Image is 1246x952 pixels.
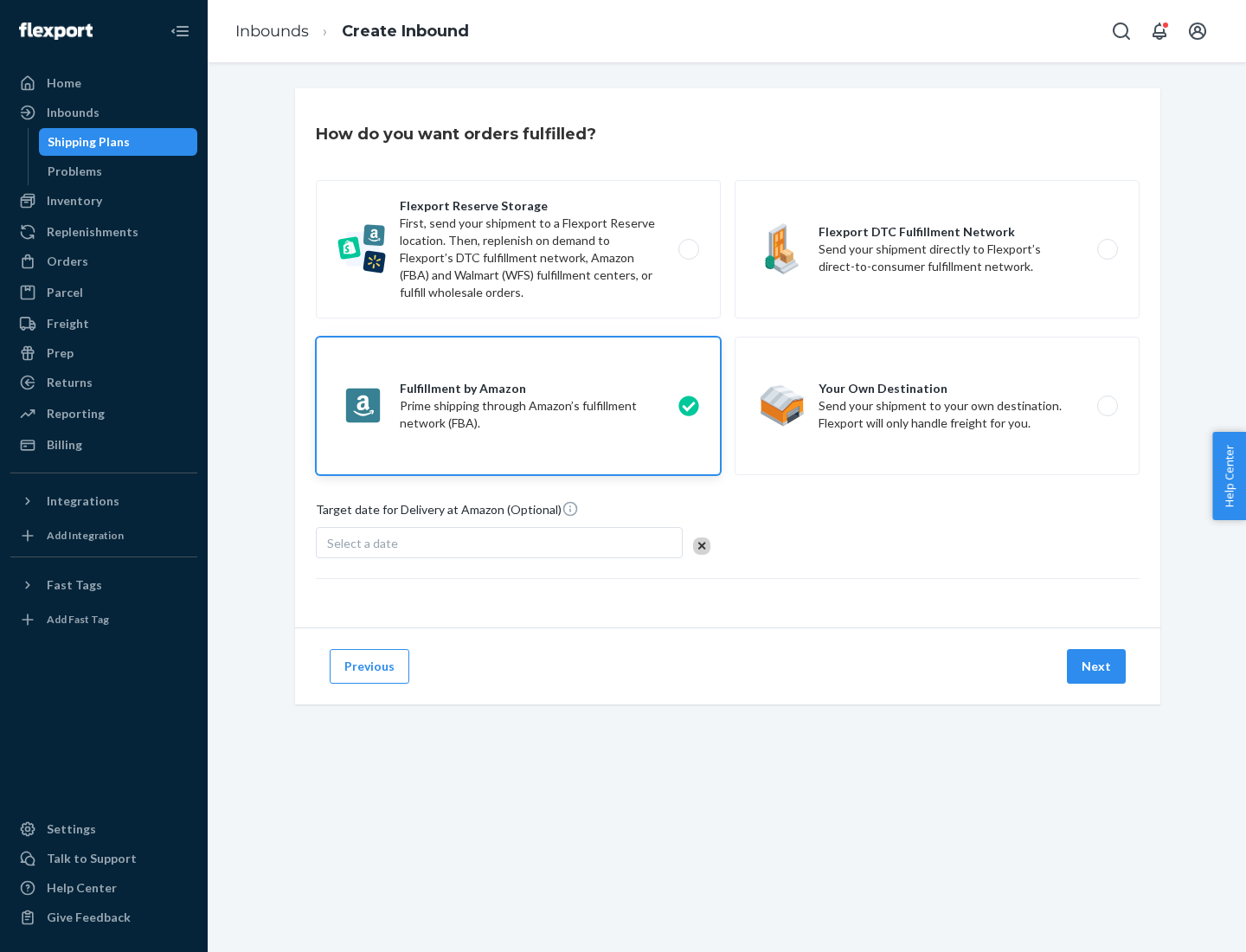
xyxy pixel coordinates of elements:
[39,128,198,156] a: Shipping Plans
[10,279,197,306] a: Parcel
[47,284,83,301] div: Parcel
[1067,649,1126,684] button: Next
[47,909,131,926] div: Give Feedback
[10,218,197,246] a: Replenishments
[235,22,309,41] a: Inbounds
[10,874,197,902] a: Help Center
[222,6,483,57] ol: breadcrumbs
[10,99,197,126] a: Inbounds
[10,606,197,634] a: Add Fast Tag
[10,431,197,459] a: Billing
[1104,14,1139,48] button: Open Search Box
[330,649,409,684] button: Previous
[1142,14,1177,48] button: Open notifications
[342,22,469,41] a: Create Inbound
[47,528,124,543] div: Add Integration
[10,815,197,843] a: Settings
[10,571,197,599] button: Fast Tags
[47,879,117,897] div: Help Center
[47,436,82,453] div: Billing
[47,315,89,332] div: Freight
[47,104,100,121] div: Inbounds
[47,612,109,627] div: Add Fast Tag
[1180,14,1215,48] button: Open account menu
[1212,432,1246,520] button: Help Center
[47,374,93,391] div: Returns
[47,850,137,867] div: Talk to Support
[10,248,197,275] a: Orders
[10,339,197,367] a: Prep
[10,369,197,396] a: Returns
[10,487,197,515] button: Integrations
[163,14,197,48] button: Close Navigation
[10,845,197,872] a: Talk to Support
[47,253,88,270] div: Orders
[327,536,398,550] span: Select a date
[47,576,102,594] div: Fast Tags
[47,405,105,422] div: Reporting
[48,133,130,151] div: Shipping Plans
[47,192,102,209] div: Inventory
[10,69,197,97] a: Home
[47,820,96,838] div: Settings
[10,522,197,550] a: Add Integration
[10,310,197,338] a: Freight
[47,492,119,510] div: Integrations
[39,158,198,185] a: Problems
[47,74,81,92] div: Home
[48,163,102,180] div: Problems
[47,344,74,362] div: Prep
[19,23,93,40] img: Flexport logo
[10,400,197,428] a: Reporting
[10,904,197,931] button: Give Feedback
[316,123,596,145] h3: How do you want orders fulfilled?
[316,500,579,525] span: Target date for Delivery at Amazon (Optional)
[10,187,197,215] a: Inventory
[47,223,138,241] div: Replenishments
